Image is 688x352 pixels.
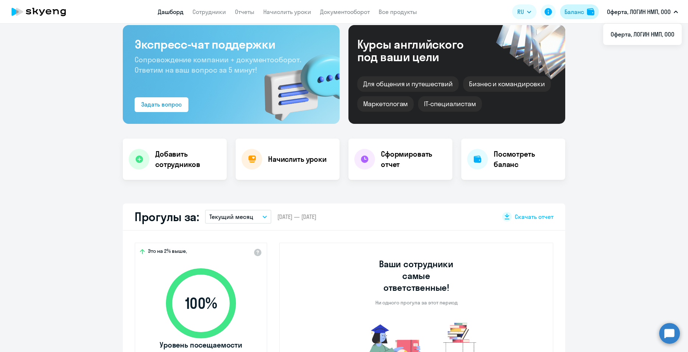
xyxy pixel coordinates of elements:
[463,76,551,92] div: Бизнес и командировки
[135,37,328,52] h3: Экспресс-чат поддержки
[587,8,594,15] img: balance
[135,97,188,112] button: Задать вопрос
[603,24,682,45] ul: RU
[379,8,417,15] a: Все продукты
[268,154,327,164] h4: Начислить уроки
[263,8,311,15] a: Начислить уроки
[494,149,559,170] h4: Посмотреть баланс
[277,213,316,221] span: [DATE] — [DATE]
[560,4,599,19] button: Балансbalance
[512,4,536,19] button: RU
[135,55,301,74] span: Сопровождение компании + документооборот. Ответим на ваш вопрос за 5 минут!
[235,8,254,15] a: Отчеты
[158,8,184,15] a: Дашборд
[159,295,243,312] span: 100 %
[418,96,482,112] div: IT-специалистам
[209,212,253,221] p: Текущий месяц
[148,248,187,257] span: Это на 2% выше,
[205,210,271,224] button: Текущий месяц
[192,8,226,15] a: Сотрудники
[375,299,458,306] p: Ни одного прогула за этот период
[357,38,483,63] div: Курсы английского под ваши цели
[320,8,370,15] a: Документооборот
[254,41,340,124] img: bg-img
[357,76,459,92] div: Для общения и путешествий
[515,213,553,221] span: Скачать отчет
[517,7,524,16] span: RU
[135,209,199,224] h2: Прогулы за:
[155,149,221,170] h4: Добавить сотрудников
[603,3,682,21] button: Оферта, ЛОГИН НМП, ООО
[369,258,464,293] h3: Ваши сотрудники самые ответственные!
[381,149,446,170] h4: Сформировать отчет
[564,7,584,16] div: Баланс
[607,7,671,16] p: Оферта, ЛОГИН НМП, ООО
[357,96,414,112] div: Маркетологам
[141,100,182,109] div: Задать вопрос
